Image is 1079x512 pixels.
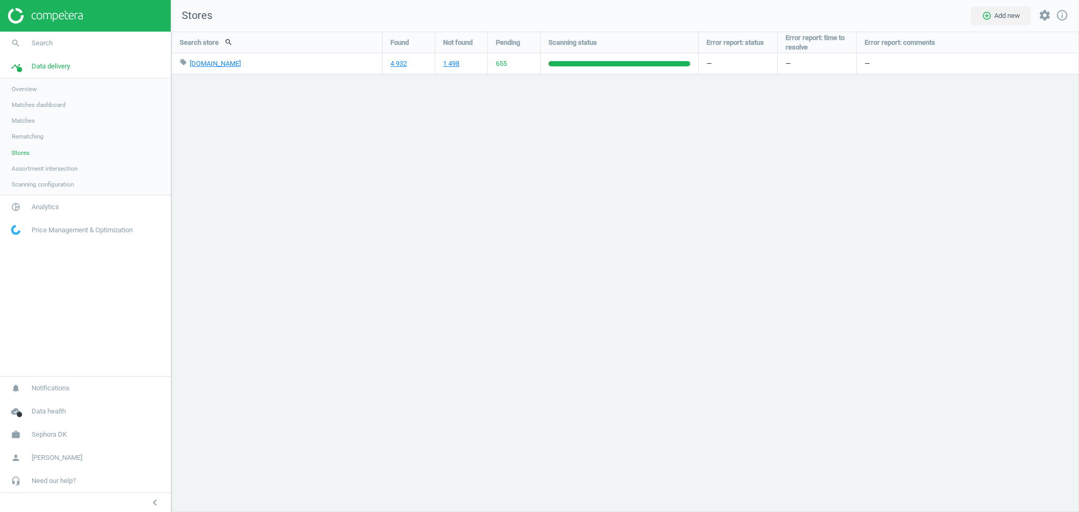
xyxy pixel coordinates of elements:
span: Error report: time to resolve [786,33,848,52]
span: Analytics [32,202,59,212]
i: add_circle_outline [982,11,992,21]
span: Scanning status [548,38,597,47]
i: info_outline [1056,9,1068,22]
i: timeline [6,56,26,76]
i: cloud_done [6,401,26,421]
span: Rematching [12,132,44,141]
i: person [6,448,26,468]
i: work [6,425,26,445]
span: Price Management & Optimization [32,225,133,235]
button: settings [1034,4,1056,27]
span: Sephora DK [32,430,67,439]
span: Need our help? [32,476,76,486]
span: Scanning configuration [12,180,74,189]
span: Assortment intersection [12,164,77,173]
span: Error report: comments [865,38,935,47]
span: 655 [496,59,507,68]
span: Notifications [32,383,70,393]
i: headset_mic [6,471,26,491]
span: Error report: status [707,38,764,47]
span: Search [32,38,53,48]
i: pie_chart_outlined [6,197,26,217]
span: Stores [171,8,212,23]
img: ajHJNr6hYgQAAAAASUVORK5CYII= [8,8,83,24]
div: — [699,53,777,74]
div: Search store [172,32,382,53]
span: Overview [12,85,37,93]
span: Matches dashboard [12,101,66,109]
span: [PERSON_NAME] [32,453,82,462]
div: — [857,53,1079,74]
span: Found [390,38,409,47]
span: Data delivery [32,62,70,71]
i: search [6,33,26,53]
span: — [786,59,791,68]
a: 1 498 [443,59,459,68]
a: 4 932 [390,59,407,68]
i: settings [1038,9,1051,22]
i: notifications [6,378,26,398]
span: Not found [443,38,473,47]
i: local_offer [180,58,187,66]
button: chevron_left [142,496,168,509]
span: Stores [12,149,30,157]
span: Matches [12,116,35,125]
button: add_circle_outlineAdd new [971,6,1031,25]
a: [DOMAIN_NAME] [190,60,241,67]
span: Pending [496,38,520,47]
i: chevron_left [149,496,161,509]
img: wGWNvw8QSZomAAAAABJRU5ErkJggg== [11,225,21,235]
span: Data health [32,407,66,416]
button: search [219,33,239,51]
a: info_outline [1056,9,1068,23]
